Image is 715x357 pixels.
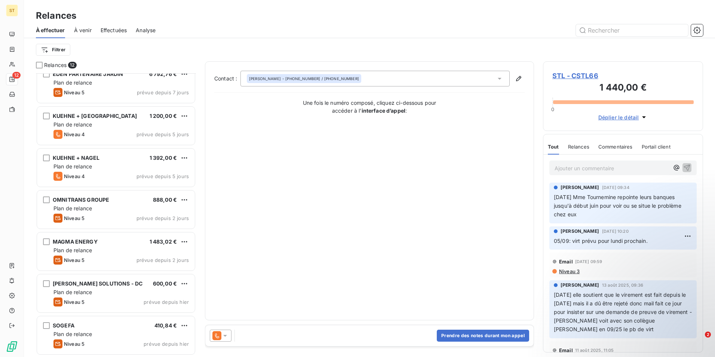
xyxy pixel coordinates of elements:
[64,257,85,263] span: Niveau 5
[642,144,670,150] span: Portail client
[150,238,177,245] span: 1 483,02 €
[144,299,189,305] span: prévue depuis hier
[561,228,599,235] span: [PERSON_NAME]
[552,71,694,81] span: STL - CSTL66
[68,62,76,68] span: 12
[36,9,76,22] h3: Relances
[101,27,127,34] span: Effectuées
[575,259,602,264] span: [DATE] 09:59
[561,282,599,289] span: [PERSON_NAME]
[144,341,189,347] span: prévue depuis hier
[53,79,92,86] span: Plan de relance
[64,173,85,179] span: Niveau 4
[214,75,240,82] label: Contact :
[136,173,189,179] span: prévue depuis 5 jours
[249,76,359,81] div: - [PHONE_NUMBER] / [PHONE_NUMBER]
[53,205,92,211] span: Plan de relance
[64,299,85,305] span: Niveau 5
[554,194,683,217] span: [DATE] Mme Tournemine repointe leurs banques jusqu'à début juin pour voir ou se situe le problème...
[64,215,85,221] span: Niveau 5
[153,196,177,203] span: 888,00 €
[690,332,708,350] iframe: Intercom live chat
[576,24,688,36] input: Rechercher
[136,215,189,221] span: prévue depuis 2 jours
[362,107,406,114] strong: interface d’appel
[249,76,281,81] span: [PERSON_NAME]
[705,332,711,338] span: 2
[53,121,92,128] span: Plan de relance
[150,155,177,161] span: 1 392,00 €
[53,238,98,245] span: MAGMA ENERGY
[44,61,67,69] span: Relances
[74,27,92,34] span: À venir
[598,113,639,121] span: Déplier le détail
[53,247,92,253] span: Plan de relance
[295,99,444,115] p: Une fois le numéro composé, cliquez ci-dessous pour accéder à l’ :
[554,238,648,244] span: 05/09: virt prévu pour lundi prochain.
[136,131,189,137] span: prévue depuis 5 jours
[64,131,85,137] span: Niveau 4
[53,331,92,337] span: Plan de relance
[6,4,18,16] div: ST
[596,113,650,122] button: Déplier le détail
[36,27,65,34] span: À effectuer
[53,322,74,329] span: SOGEFA
[602,283,643,287] span: 13 août 2025, 09:36
[53,113,137,119] span: KUEHNE + [GEOGRAPHIC_DATA]
[559,347,573,353] span: Email
[561,184,599,191] span: [PERSON_NAME]
[437,330,529,342] button: Prendre des notes durant mon appel
[137,89,189,95] span: prévue depuis 7 jours
[150,113,177,119] span: 1 200,00 €
[602,185,629,190] span: [DATE] 09:34
[36,73,196,357] div: grid
[552,81,694,96] h3: 1 440,00 €
[36,44,70,56] button: Filtrer
[64,89,85,95] span: Niveau 5
[53,163,92,170] span: Plan de relance
[53,280,142,287] span: [PERSON_NAME] SOLUTIONS - DC
[551,106,554,112] span: 0
[598,144,633,150] span: Commentaires
[53,71,123,77] span: EDEN PARTENAIRE JARDIN
[558,268,580,274] span: Niveau 3
[136,27,156,34] span: Analyse
[554,292,693,332] span: [DATE] elle soutient que le virement est fait depuis le [DATE] mais il a dû être rejeté donc mail...
[6,341,18,353] img: Logo LeanPay
[12,72,21,79] span: 12
[575,348,614,353] span: 11 août 2025, 11:05
[64,341,85,347] span: Niveau 5
[154,322,177,329] span: 410,84 €
[153,280,177,287] span: 600,00 €
[548,144,559,150] span: Tout
[53,289,92,295] span: Plan de relance
[53,196,109,203] span: OMNITRANS GROUPE
[559,259,573,265] span: Email
[136,257,189,263] span: prévue depuis 2 jours
[149,71,177,77] span: 6 792,76 €
[568,144,589,150] span: Relances
[602,229,629,234] span: [DATE] 10:20
[565,284,715,337] iframe: Intercom notifications message
[53,155,99,161] span: KUEHNE + NAGEL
